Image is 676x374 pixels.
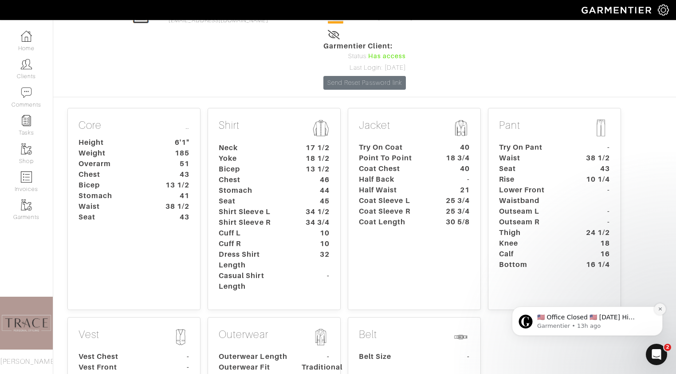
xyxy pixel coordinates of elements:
p: Pant [499,119,610,139]
dt: Point To Point [352,153,435,163]
dt: Waist [492,153,575,163]
dt: Seat [72,212,155,223]
dt: Stomach [212,185,295,196]
p: Jacket [359,119,470,139]
img: clients-icon-6bae9207a08558b7cb47a8932f037763ab4055f8c8b6bfacd5dc20c3e0201464.png [21,59,32,70]
dt: 18 1/2 [295,153,336,164]
dt: 24 1/2 [575,227,617,238]
dt: 185 [155,148,196,159]
dt: Waist [72,201,155,212]
dt: Thigh [492,227,575,238]
dt: 10 1/4 [575,174,617,185]
img: msmt-pant-icon-b5f0be45518e7579186d657110a8042fb0a286fe15c7a31f2bf2767143a10412.png [592,119,610,137]
dt: Coat Chest [352,163,435,174]
dt: Try On Coat [352,142,435,153]
dt: Bottom [492,259,575,270]
img: msmt-jacket-icon-80010867aa4725b62b9a09ffa5103b2b3040b5cb37876859cbf8e78a4e2258a7.png [452,119,470,137]
dt: - [575,142,617,153]
dt: Seat [212,196,295,207]
dt: Weight [72,148,155,159]
div: Last Login: [DATE] [323,63,406,73]
dt: 40 [435,163,476,174]
dt: Calf [492,249,575,259]
dt: 32 [295,249,336,271]
iframe: Intercom live chat [646,344,667,365]
dt: Outerwear Fit [212,362,295,373]
img: msmt-vest-icon-28e38f638186d7f420df89d06ace4d777022eff74d9edc78f36cb214ed55049c.png [172,328,189,346]
dt: 30 5/8 [435,217,476,227]
dt: Dress Shirt Length [212,249,295,271]
dt: Yoke [212,153,295,164]
dt: Coat Sleeve R [352,206,435,217]
dt: 43 [155,169,196,180]
dt: Bicep [212,164,295,175]
dt: Belt Size [352,351,435,362]
dt: Outerwear Length [212,351,295,362]
dt: Cuff L [212,228,295,239]
dt: 18 [575,238,617,249]
img: comment-icon-a0a6a9ef722e966f86d9cbdc48e553b5cf19dbc54f86b18d962a5391bc8f6eb6.png [21,87,32,98]
dt: 43 [155,212,196,223]
dt: Vest Chest [72,351,155,362]
dt: Try On Pant [492,142,575,153]
dt: 10 [295,228,336,239]
p: Message from Garmentier, sent 13h ago [39,72,153,80]
img: dashboard-icon-dbcd8f5a0b271acd01030246c82b418ddd0df26cd7fceb0bd07c9910d44c42f6.png [21,31,32,42]
dt: 25 3/4 [435,195,476,206]
dt: 34 1/2 [295,207,336,217]
dt: 13 1/2 [295,164,336,175]
dt: Coat Length [352,217,435,227]
dt: - [575,185,617,206]
img: Profile image for Garmentier [20,64,34,78]
dt: Chest [212,175,295,185]
img: garmentier-logo-header-white-b43fb05a5012e4ada735d5af1a66efaba907eab6374d6393d1fbf88cb4ef424d.png [577,2,658,18]
dt: - [295,351,336,362]
span: Has access [368,52,406,61]
dt: Half Back [352,174,435,185]
div: message notification from Garmentier, 13h ago. ​🇺🇸 Office Closed 🇺🇸 Monday Hi Tracey, In observan... [13,56,164,85]
dt: - [295,271,336,292]
dt: 51 [155,159,196,169]
div: Status: [323,52,406,61]
dt: Lower Front Waistband [492,185,575,206]
p: Vest [79,328,189,348]
p: Core [79,119,189,134]
a: … [185,119,189,132]
dt: 18 3/4 [435,153,476,163]
img: gear-icon-white-bd11855cb880d31180b6d7d6211b90ccbf57a29d726f0c71d8c61bd08dd39cc2.png [658,4,669,16]
dt: 45 [295,196,336,207]
img: msmt-shirt-icon-3af304f0b202ec9cb0a26b9503a50981a6fda5c95ab5ec1cadae0dbe11e5085a.png [312,119,330,137]
img: garments-icon-b7da505a4dc4fd61783c78ac3ca0ef83fa9d6f193b1c9dc38574b1d14d53ca28.png [21,199,32,211]
dt: 16 [575,249,617,259]
dt: Coat Sleeve L [352,195,435,206]
dt: Knee [492,238,575,249]
span: Garmentier Client: [323,41,406,52]
dt: Shirt Sleeve L [212,207,295,217]
dt: Rise [492,174,575,185]
dt: Seat [492,163,575,174]
dt: - [575,217,617,227]
dt: 17 1/2 [295,143,336,153]
dt: Stomach [72,191,155,201]
iframe: Intercom notifications message [499,251,676,350]
dt: 46 [295,175,336,185]
p: Outerwear [219,328,330,348]
a: xxxx-7128 - 11/2028 [349,14,413,22]
dt: Neck [212,143,295,153]
img: msmt-outerwear-icon-6e29f5750d4cdef6b98a5ac249cac9e5d2bb121c07e0626b49a607c0bd6118f1.png [312,328,330,346]
span: 2 [664,344,671,351]
dt: 25 3/4 [435,206,476,217]
button: Dismiss notification [156,53,167,64]
dt: 43 [575,163,617,174]
dt: - [155,351,196,362]
dt: 38 1/2 [155,201,196,212]
dt: 21 [435,185,476,195]
dt: 34 3/4 [295,217,336,228]
dt: 41 [155,191,196,201]
dt: Half Waist [352,185,435,195]
img: reminder-icon-8004d30b9f0a5d33ae49ab947aed9ed385cf756f9e5892f1edd6e32f2345188e.png [21,115,32,126]
dt: - [435,174,476,185]
a: [EMAIL_ADDRESS][DOMAIN_NAME] [169,17,268,24]
dt: 38 1/2 [575,153,617,163]
dt: Height [72,137,155,148]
